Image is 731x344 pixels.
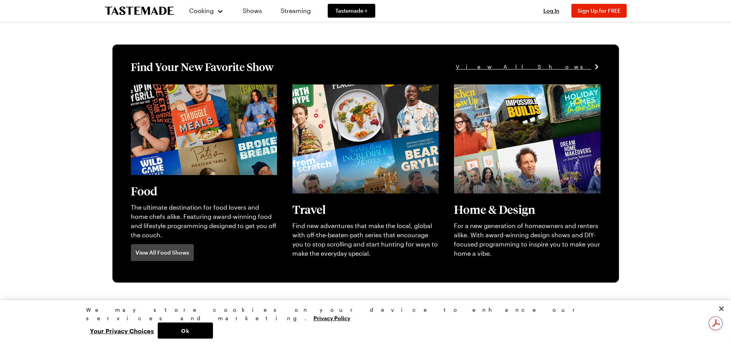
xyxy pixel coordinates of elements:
[105,7,174,15] a: To Tastemade Home Page
[292,85,397,93] a: View full content for [object Object]
[456,63,601,71] a: View All Shows
[158,322,213,339] button: Ok
[713,300,730,317] button: Close
[131,85,236,93] a: View full content for [object Object]
[571,4,627,18] button: Sign Up for FREE
[335,7,368,15] span: Tastemade +
[131,60,274,74] h1: Find Your New Favorite Show
[578,7,620,14] span: Sign Up for FREE
[328,4,375,18] a: Tastemade +
[86,322,158,339] button: Your Privacy Choices
[454,85,559,93] a: View full content for [object Object]
[536,7,567,15] button: Log In
[189,7,214,14] span: Cooking
[456,63,591,71] span: View All Shows
[189,2,224,20] button: Cooking
[314,314,350,321] a: More information about your privacy, opens in a new tab
[86,306,639,339] div: Privacy
[543,7,559,14] span: Log In
[86,306,639,322] div: We may store cookies on your device to enhance our services and marketing.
